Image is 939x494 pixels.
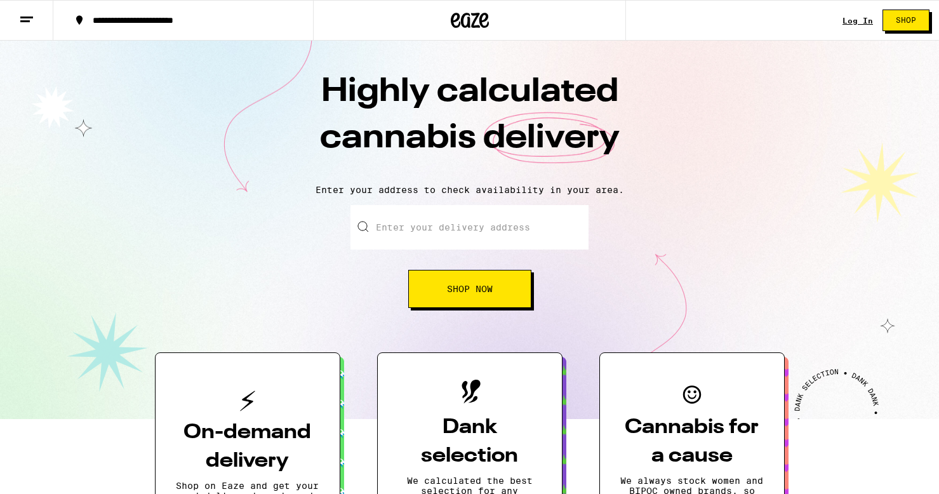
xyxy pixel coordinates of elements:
button: Shop Now [408,270,531,308]
h3: Dank selection [398,413,542,471]
p: Enter your address to check availability in your area. [13,185,926,195]
h3: On-demand delivery [176,418,319,476]
span: Shop [896,17,916,24]
a: Shop [873,10,939,31]
button: Shop [882,10,929,31]
h1: Highly calculated cannabis delivery [248,69,692,175]
h3: Cannabis for a cause [620,413,764,471]
input: Enter your delivery address [350,205,589,250]
a: Log In [842,17,873,25]
span: Shop Now [447,284,493,293]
